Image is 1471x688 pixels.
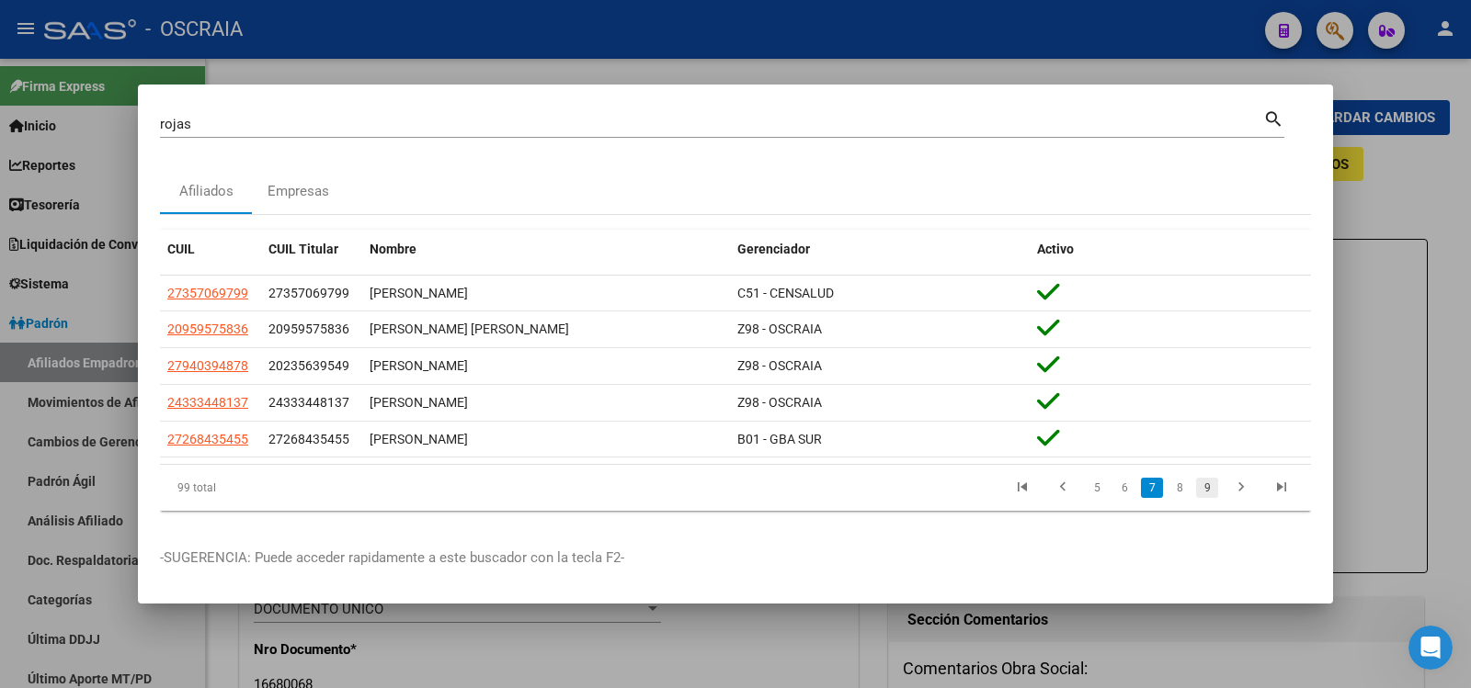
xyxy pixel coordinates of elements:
datatable-header-cell: Nombre [362,230,730,269]
div: 99 total [160,465,387,511]
datatable-header-cell: Activo [1030,230,1311,269]
a: go to last page [1264,478,1299,498]
div: [PERSON_NAME] [370,283,723,304]
div: [PERSON_NAME] [370,429,723,450]
li: page 6 [1111,472,1138,503]
mat-icon: search [1263,107,1284,129]
span: 24333448137 [268,395,349,410]
div: Afiliados [179,181,234,202]
a: go to next page [1224,478,1259,498]
a: 6 [1113,478,1135,498]
a: 8 [1169,478,1191,498]
li: page 5 [1083,472,1111,503]
span: 27940394878 [167,358,248,373]
a: 9 [1196,478,1218,498]
span: 27357069799 [268,286,349,300]
span: B01 - GBA SUR [737,432,822,446]
span: 27268435455 [167,432,248,446]
span: 20235639549 [268,358,349,373]
span: 20959575836 [268,321,349,336]
p: -SUGERENCIA: Puede acceder rapidamente a este buscador con la tecla F2- [160,547,1311,569]
div: [PERSON_NAME] [370,392,723,413]
span: 27357069799 [167,286,248,300]
li: page 8 [1166,472,1193,503]
span: 24333448137 [167,395,248,410]
iframe: Intercom live chat [1408,626,1453,670]
span: Z98 - OSCRAIA [737,395,822,410]
span: 20959575836 [167,321,248,336]
span: 27268435455 [268,432,349,446]
span: CUIL Titular [268,242,338,256]
span: C51 - CENSALUD [737,286,834,300]
span: Activo [1037,242,1074,256]
datatable-header-cell: CUIL [160,230,261,269]
a: 5 [1086,478,1108,498]
span: Z98 - OSCRAIA [737,321,822,336]
span: Gerenciador [737,242,810,256]
span: CUIL [167,242,195,256]
li: page 7 [1138,472,1166,503]
li: page 9 [1193,472,1221,503]
a: go to previous page [1045,478,1080,498]
div: [PERSON_NAME] [PERSON_NAME] [370,319,723,340]
datatable-header-cell: CUIL Titular [261,230,362,269]
a: go to first page [1005,478,1040,498]
span: Z98 - OSCRAIA [737,358,822,373]
div: Empresas [268,181,329,202]
a: 7 [1141,478,1163,498]
div: [PERSON_NAME] [370,355,723,377]
span: Nombre [370,242,416,256]
datatable-header-cell: Gerenciador [730,230,1030,269]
